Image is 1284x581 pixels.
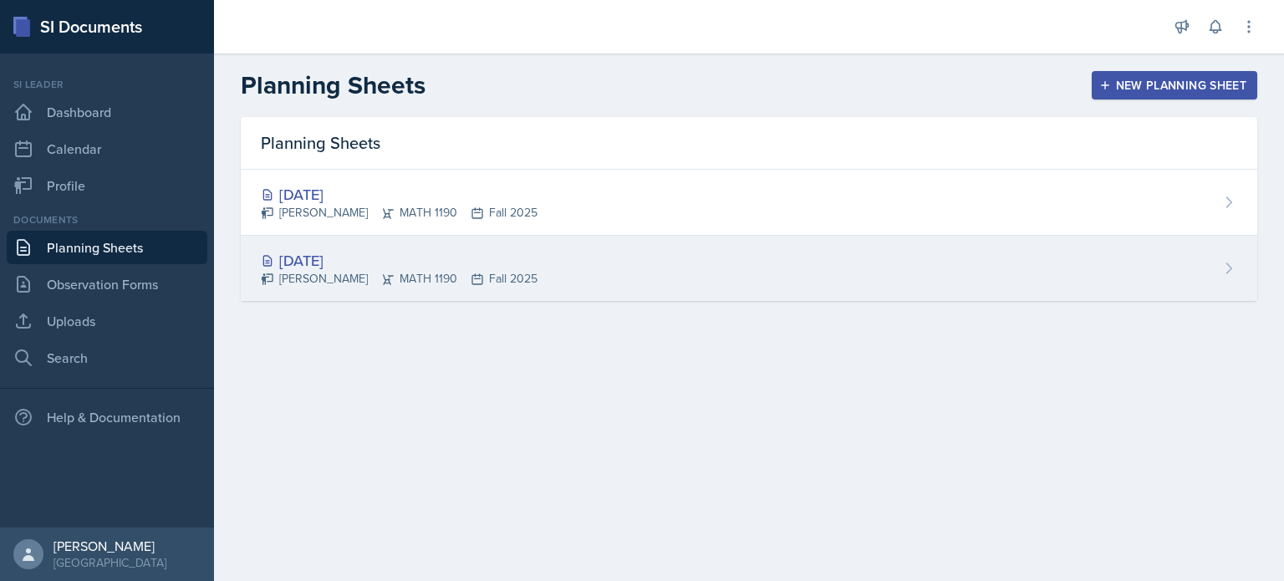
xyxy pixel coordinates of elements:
[7,304,207,338] a: Uploads
[1092,71,1257,99] button: New Planning Sheet
[7,169,207,202] a: Profile
[261,183,538,206] div: [DATE]
[241,170,1257,236] a: [DATE] [PERSON_NAME]MATH 1190Fall 2025
[261,270,538,288] div: [PERSON_NAME] MATH 1190 Fall 2025
[7,77,207,92] div: Si leader
[7,212,207,227] div: Documents
[241,117,1257,170] div: Planning Sheets
[261,204,538,222] div: [PERSON_NAME] MATH 1190 Fall 2025
[53,554,166,571] div: [GEOGRAPHIC_DATA]
[7,400,207,434] div: Help & Documentation
[241,236,1257,301] a: [DATE] [PERSON_NAME]MATH 1190Fall 2025
[1103,79,1246,92] div: New Planning Sheet
[7,231,207,264] a: Planning Sheets
[7,95,207,129] a: Dashboard
[7,268,207,301] a: Observation Forms
[53,538,166,554] div: [PERSON_NAME]
[7,132,207,166] a: Calendar
[241,70,425,100] h2: Planning Sheets
[7,341,207,375] a: Search
[261,249,538,272] div: [DATE]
